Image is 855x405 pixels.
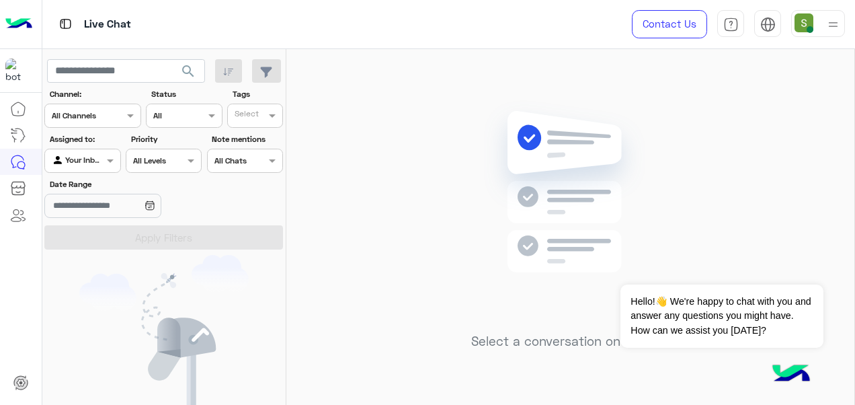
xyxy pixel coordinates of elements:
[5,59,30,83] img: 923305001092802
[50,133,119,145] label: Assigned to:
[233,108,259,123] div: Select
[131,133,200,145] label: Priority
[473,100,667,324] img: no messages
[212,133,281,145] label: Note mentions
[723,17,739,32] img: tab
[180,63,196,79] span: search
[5,10,32,38] img: Logo
[768,351,815,398] img: hulul-logo.png
[825,16,842,33] img: profile
[632,10,707,38] a: Contact Us
[84,15,131,34] p: Live Chat
[151,88,220,100] label: Status
[172,59,205,88] button: search
[57,15,74,32] img: tab
[471,334,669,349] h5: Select a conversation on the left
[795,13,813,32] img: userImage
[50,88,140,100] label: Channel:
[620,285,823,348] span: Hello!👋 We're happy to chat with you and answer any questions you might have. How can we assist y...
[717,10,744,38] a: tab
[760,17,776,32] img: tab
[44,225,283,250] button: Apply Filters
[50,178,200,190] label: Date Range
[233,88,282,100] label: Tags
